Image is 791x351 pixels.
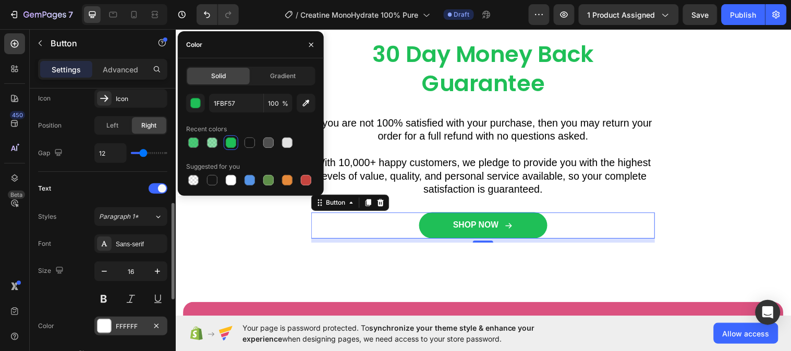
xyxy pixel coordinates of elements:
div: Sans-serif [116,240,165,249]
span: Draft [454,10,470,19]
div: Recent colors [186,124,227,134]
p: SHOP NOW [283,194,329,205]
div: Position [38,121,62,130]
div: Color [186,40,202,49]
div: Size [38,264,66,278]
p: 7 [68,8,73,21]
div: Undo/Redo [197,4,239,25]
div: Beta [8,191,25,199]
div: Publish [731,9,757,20]
div: Gap [38,146,65,160]
div: Open Intercom Messenger [756,300,781,325]
div: Text [38,184,51,193]
input: Eg: FFFFFF [209,94,263,112]
p: Button [51,37,139,49]
div: Font [38,239,51,248]
span: Paragraph 1* [99,212,139,221]
button: 1 product assigned [579,4,679,25]
button: Allow access [714,323,778,344]
div: Color [38,321,54,331]
span: Left [107,121,119,130]
span: 1 product assigned [588,9,655,20]
div: 450 [10,111,25,119]
span: Solid [211,71,226,81]
button: Publish [722,4,765,25]
span: / [296,9,299,20]
span: synchronize your theme style & enhance your experience [242,323,535,343]
span: Allow access [723,328,770,339]
div: Icon [116,94,165,104]
button: Paragraph 1* [94,207,167,226]
a: SHOP NOW [248,186,378,213]
span: Creatine MonoHydrate 100% Pure [301,9,419,20]
span: % [282,99,288,108]
span: Your page is password protected. To when designing pages, we need access to your store password. [242,322,576,344]
p: Advanced [103,64,138,75]
div: Styles [38,212,56,221]
button: Save [683,4,717,25]
span: Save [692,10,709,19]
span: Gradient [270,71,296,81]
button: 7 [4,4,78,25]
div: Icon [38,94,51,103]
div: Suggested for you [186,162,240,171]
span: Right [142,121,157,130]
div: Button [151,172,175,181]
div: FFFFFF [116,322,146,331]
iframe: Design area [175,29,791,316]
p: Settings [52,64,81,75]
input: Auto [95,144,126,162]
